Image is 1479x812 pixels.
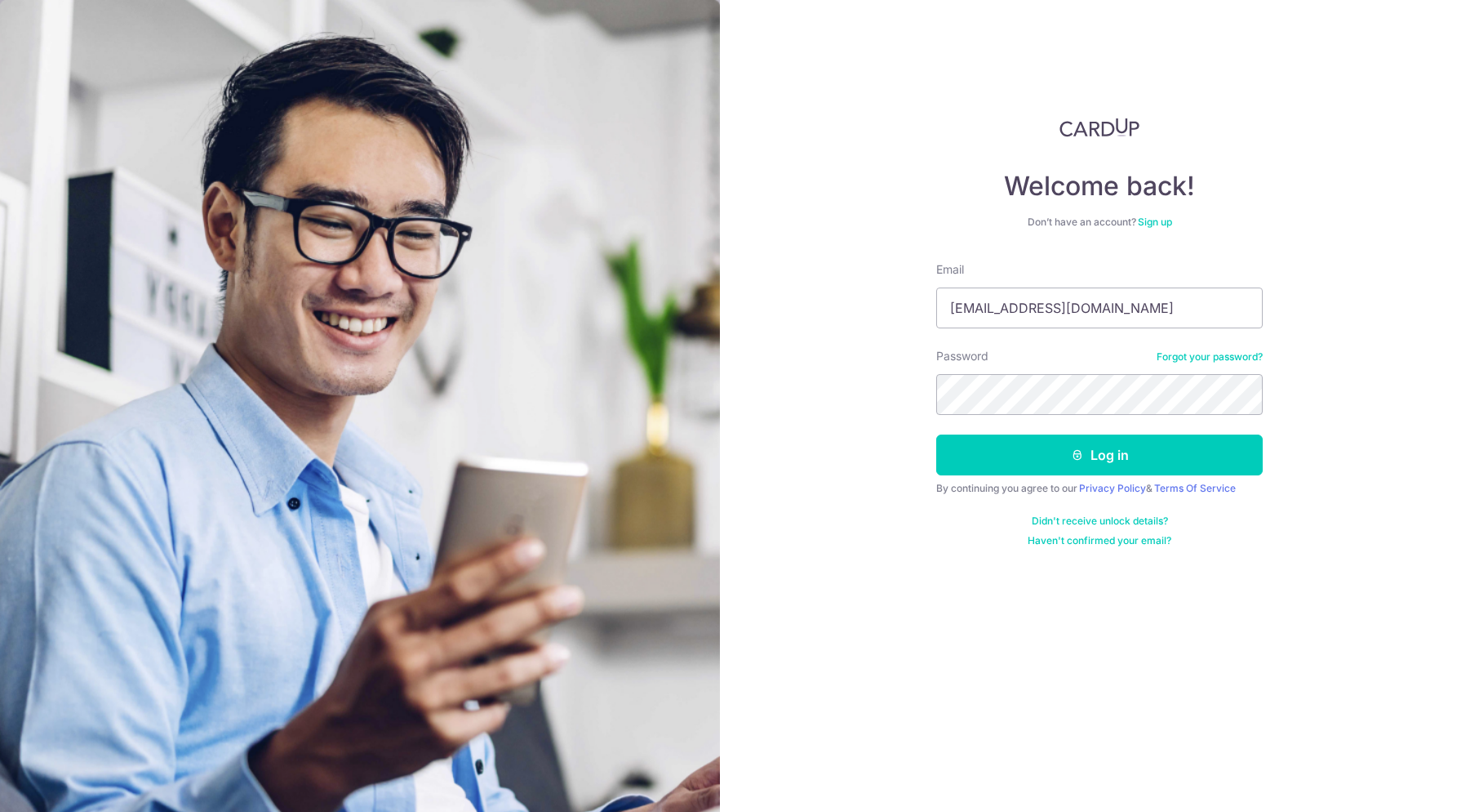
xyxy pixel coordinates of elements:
a: Didn't receive unlock details? [1032,515,1168,528]
button: Log in [936,435,1263,475]
img: CardUp Logo [1059,118,1139,137]
input: Enter your Email [936,288,1263,328]
a: Forgot your password? [1157,350,1263,364]
h4: Welcome back! [936,170,1263,203]
label: Email [936,261,964,278]
a: Sign up [1138,216,1172,228]
a: Haven't confirmed your email? [1028,534,1171,547]
a: Terms Of Service [1154,482,1236,494]
a: Privacy Policy [1079,482,1146,494]
div: By continuing you agree to our & [936,482,1263,495]
label: Password [936,348,988,364]
div: Don’t have an account? [936,216,1263,229]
